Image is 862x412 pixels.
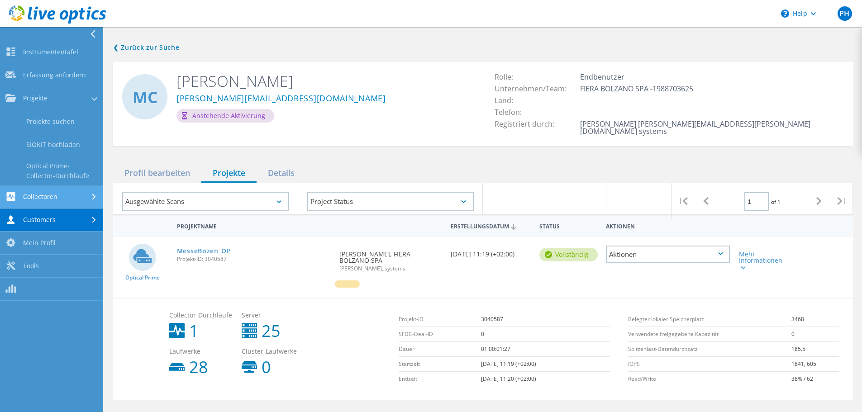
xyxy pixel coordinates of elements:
[335,237,446,280] div: [PERSON_NAME], FIERA BOLZANO SPA
[446,217,535,234] div: Erstellungsdatum
[535,217,601,234] div: Status
[495,84,576,94] span: Unternehmen/Team:
[481,357,610,372] td: [DATE] 11:19 (+02:00)
[9,19,106,25] a: Live Optics Dashboard
[481,342,610,357] td: 01:00:01:27
[481,327,610,342] td: 0
[399,372,481,387] td: Endzeit
[307,192,474,211] div: Project Status
[122,192,289,211] div: Ausgewählte Scans
[399,312,481,327] td: Projekt-ID
[177,248,231,254] a: MesseBozen_OP
[113,164,201,183] div: Profil bearbeiten
[578,118,843,137] td: [PERSON_NAME] [PERSON_NAME][EMAIL_ADDRESS][PERSON_NAME][DOMAIN_NAME] systems
[189,323,199,339] b: 1
[481,372,610,387] td: [DATE] 11:20 (+02:00)
[339,266,441,271] span: [PERSON_NAME], systems
[578,71,843,83] td: Endbenutzer
[771,198,781,206] span: of 1
[628,327,791,342] td: Verwendete freigegebene Kapazität
[125,275,160,280] span: Optical Prime
[262,323,281,339] b: 25
[539,248,598,261] div: vollständig
[791,342,839,357] td: 185.5
[495,72,522,82] span: Rolle:
[495,107,531,117] span: Telefon:
[242,312,305,318] span: Server
[257,164,306,183] div: Details
[201,164,257,183] div: Projekte
[781,9,789,18] svg: \n
[481,312,610,327] td: 3040587
[113,42,180,53] a: Back to search
[628,372,791,387] td: Read/Write
[176,94,386,104] a: [PERSON_NAME][EMAIL_ADDRESS][DOMAIN_NAME]
[262,359,271,375] b: 0
[628,342,791,357] td: Spitzenlast-Datendurchsatz
[177,256,331,262] span: Projekt-ID: 3040587
[606,246,730,263] div: Aktionen
[672,183,695,219] div: |
[189,359,208,375] b: 28
[628,312,791,327] td: Belegter lokaler Speicherplatz
[399,342,481,357] td: Dauer
[739,251,789,270] div: Mehr Informationen
[133,89,157,105] span: MC
[791,357,839,372] td: 1841, 605
[601,217,734,234] div: Aktionen
[176,109,274,123] div: Anstehende Aktivierung
[169,312,233,318] span: Collector-Durchläufe
[242,348,305,355] span: Cluster-Laufwerke
[169,348,233,355] span: Laufwerke
[176,71,469,91] h2: [PERSON_NAME]
[495,95,522,105] span: Land:
[446,237,535,266] div: [DATE] 11:19 (+02:00)
[399,327,481,342] td: SFDC-Deal-ID
[791,327,839,342] td: 0
[791,372,839,387] td: 38% / 62
[628,357,791,372] td: IOPS
[495,119,563,129] span: Registriert durch:
[172,217,335,234] div: Projektname
[399,357,481,372] td: Startzeit
[580,84,702,94] span: FIERA BOLZANO SPA -1988703625
[839,10,849,17] span: PH
[791,312,839,327] td: 3468
[830,183,853,219] div: |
